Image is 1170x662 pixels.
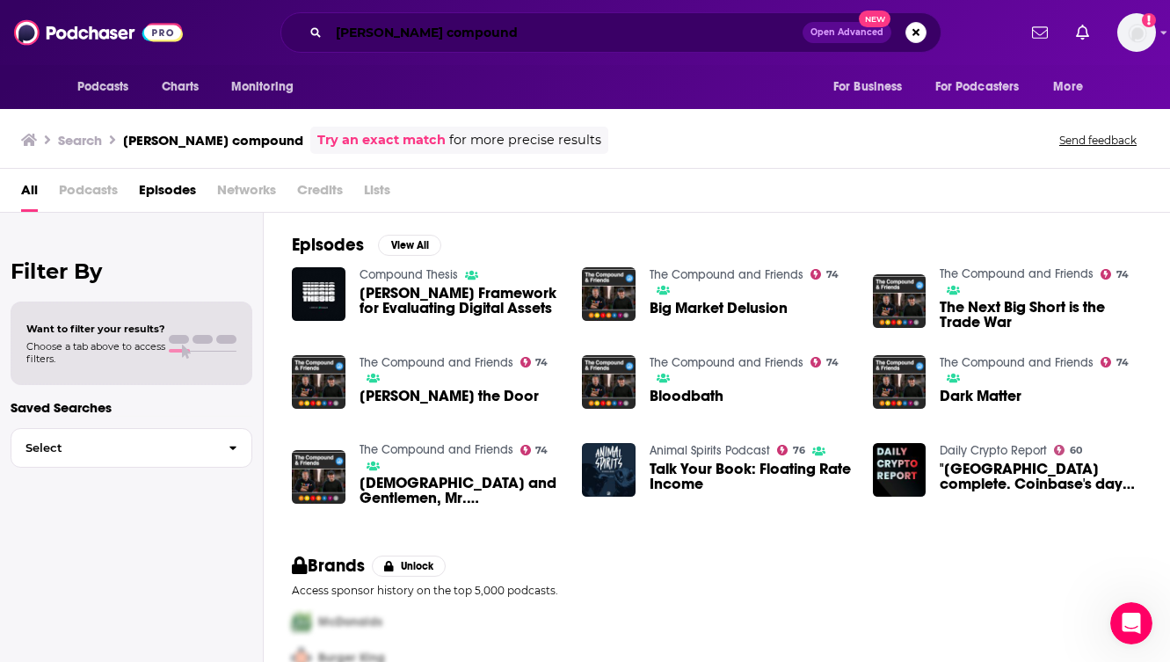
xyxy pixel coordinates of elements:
[11,442,214,454] span: Select
[360,442,513,457] a: The Compound and Friends
[1025,18,1055,47] a: Show notifications dropdown
[520,445,549,455] a: 74
[940,389,1021,404] a: Dark Matter
[360,286,562,316] span: [PERSON_NAME] Framework for Evaluating Digital Assets
[535,447,548,455] span: 74
[360,389,539,404] span: [PERSON_NAME] the Door
[1117,13,1156,52] button: Show profile menu
[1116,359,1129,367] span: 74
[873,355,927,409] img: Dark Matter
[940,462,1142,491] span: "[GEOGRAPHIC_DATA] complete. Coinbase's day one." [DATE].
[292,234,364,256] h2: Episodes
[1117,13,1156,52] img: User Profile
[292,450,345,504] img: Ladies and Gentlemen, Mr. Harvey Schwartz
[26,323,165,335] span: Want to filter your results?
[1069,18,1096,47] a: Show notifications dropdown
[940,300,1142,330] a: The Next Big Short is the Trade War
[826,271,839,279] span: 74
[582,355,636,409] img: Bloodbath
[1101,357,1129,367] a: 74
[803,22,891,43] button: Open AdvancedNew
[360,286,562,316] a: VanEck’s Framework for Evaluating Digital Assets
[219,70,316,104] button: open menu
[833,75,903,99] span: For Business
[650,462,852,491] a: Talk Your Book: Floating Rate Income
[940,443,1047,458] a: Daily Crypto Report
[582,267,636,321] img: Big Market Delusion
[14,16,183,49] img: Podchaser - Follow, Share and Rate Podcasts
[292,555,365,577] h2: Brands
[364,176,390,212] span: Lists
[11,399,252,416] p: Saved Searches
[77,75,129,99] span: Podcasts
[810,269,839,280] a: 74
[360,267,458,282] a: Compound Thesis
[650,301,788,316] a: Big Market Delusion
[924,70,1045,104] button: open menu
[821,70,925,104] button: open menu
[650,355,803,370] a: The Compound and Friends
[292,234,441,256] a: EpisodesView All
[297,176,343,212] span: Credits
[1054,445,1082,455] a: 60
[59,176,118,212] span: Podcasts
[650,267,803,282] a: The Compound and Friends
[317,130,446,150] a: Try an exact match
[150,70,210,104] a: Charts
[1110,602,1152,644] iframe: Intercom live chat
[1054,133,1142,148] button: Send feedback
[162,75,200,99] span: Charts
[935,75,1020,99] span: For Podcasters
[1117,13,1156,52] span: Logged in as HughE
[777,445,805,455] a: 76
[26,340,165,365] span: Choose a tab above to access filters.
[873,274,927,328] img: The Next Big Short is the Trade War
[449,130,601,150] span: for more precise results
[535,359,548,367] span: 74
[810,28,883,37] span: Open Advanced
[940,462,1142,491] a: "Berlin complete. Coinbase's day one." April 15, 2021.
[650,389,723,404] a: Bloodbath
[360,476,562,506] a: Ladies and Gentlemen, Mr. Harvey Schwartz
[123,132,303,149] h3: [PERSON_NAME] compound
[360,389,539,404] a: Katie Bar the Door
[280,12,941,53] div: Search podcasts, credits, & more...
[372,556,447,577] button: Unlock
[217,176,276,212] span: Networks
[285,604,318,640] img: First Pro Logo
[21,176,38,212] a: All
[58,132,102,149] h3: Search
[826,359,839,367] span: 74
[859,11,890,27] span: New
[873,443,927,497] img: "Berlin complete. Coinbase's day one." April 15, 2021.
[520,357,549,367] a: 74
[11,428,252,468] button: Select
[292,355,345,409] img: Katie Bar the Door
[329,18,803,47] input: Search podcasts, credits, & more...
[1101,269,1129,280] a: 74
[378,235,441,256] button: View All
[940,266,1094,281] a: The Compound and Friends
[582,443,636,497] a: Talk Your Book: Floating Rate Income
[1070,447,1082,455] span: 60
[650,443,770,458] a: Animal Spirits Podcast
[65,70,152,104] button: open menu
[810,357,839,367] a: 74
[292,267,345,321] img: VanEck’s Framework for Evaluating Digital Assets
[360,355,513,370] a: The Compound and Friends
